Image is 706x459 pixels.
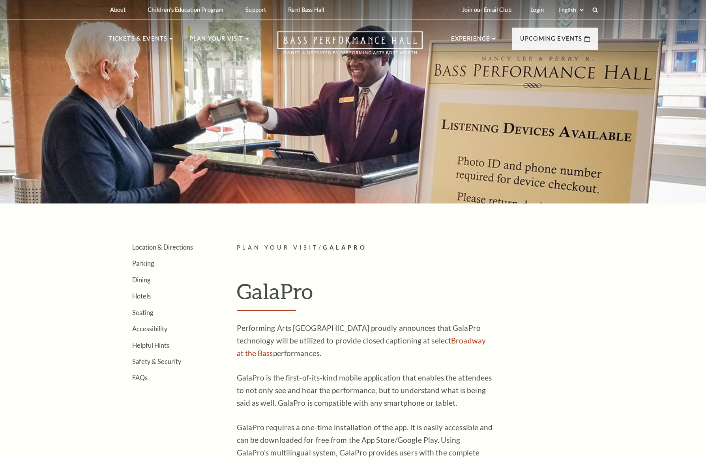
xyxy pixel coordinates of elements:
[451,34,491,48] p: Experience
[110,6,126,13] p: About
[237,243,598,253] p: /
[132,276,150,284] a: Dining
[132,374,148,381] a: FAQs
[237,322,493,360] p: Performing Arts [GEOGRAPHIC_DATA] proudly announces that GalaPro technology will be utilized to p...
[237,244,319,251] span: Plan Your Visit
[520,34,582,48] p: Upcoming Events
[237,371,493,409] p: GalaPro is the first-of-its-kind mobile application that enables the attendees to not only see an...
[189,34,243,48] p: Plan Your Visit
[132,292,151,300] a: Hotels
[109,34,168,48] p: Tickets & Events
[132,325,167,332] a: Accessibility
[132,358,181,365] a: Safety & Security
[132,243,193,251] a: Location & Directions
[237,336,486,358] a: Broadway at the Bass
[148,6,223,13] p: Children's Education Program
[557,6,585,14] select: Select:
[132,341,169,349] a: Helpful Hints
[132,309,153,316] a: Seating
[237,278,598,311] h1: GalaPro
[245,6,266,13] p: Support
[288,6,324,13] p: Rent Bass Hall
[132,259,154,267] a: Parking
[323,244,367,251] span: Galapro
